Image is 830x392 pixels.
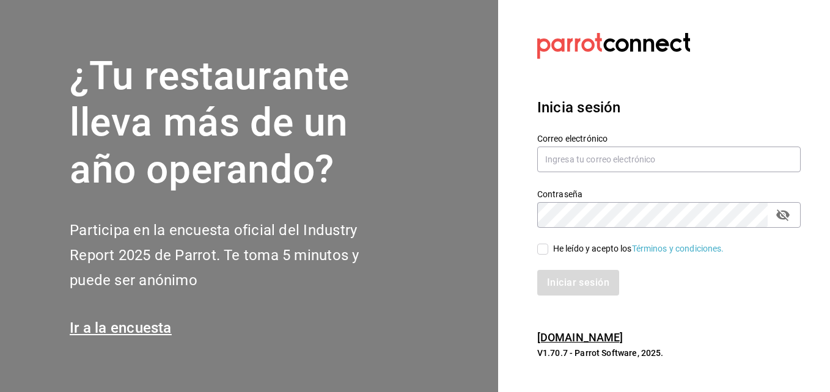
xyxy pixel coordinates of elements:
button: passwordField [773,205,793,225]
label: Correo electrónico [537,134,801,142]
a: [DOMAIN_NAME] [537,331,623,344]
div: He leído y acepto los [553,242,724,255]
h2: Participa en la encuesta oficial del Industry Report 2025 de Parrot. Te toma 5 minutos y puede se... [70,218,400,292]
input: Ingresa tu correo electrónico [537,147,801,172]
a: Términos y condiciones. [632,244,724,253]
label: Contraseña [537,189,801,198]
a: Ir a la encuesta [70,319,172,336]
h3: Inicia sesión [537,96,801,118]
p: V1.70.7 - Parrot Software, 2025. [537,347,801,359]
h1: ¿Tu restaurante lleva más de un año operando? [70,53,400,194]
